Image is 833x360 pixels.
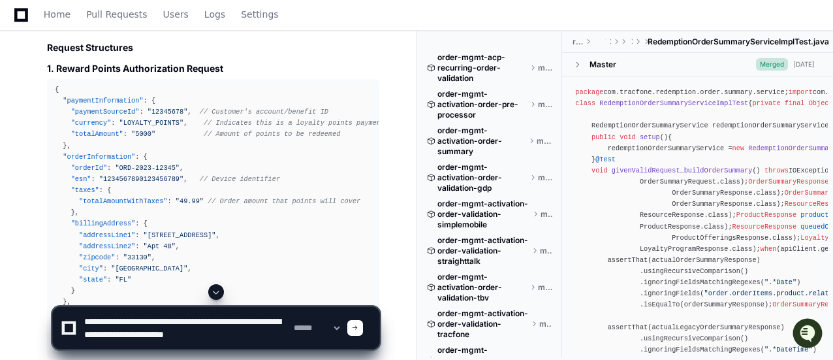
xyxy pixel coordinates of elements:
[47,62,379,75] h3: 1. Reward Points Authorization Request
[79,254,115,261] span: "zipcode"
[589,59,616,70] div: Master
[732,223,797,231] span: ResourceResponse
[144,97,148,105] span: :
[595,155,616,163] span: @Test
[538,99,552,110] span: master
[176,197,204,205] span: "49.99"
[79,231,135,239] span: "addressLine1"
[538,282,552,293] span: master
[107,164,111,172] span: :
[71,208,75,216] span: }
[538,63,552,73] span: master
[575,99,595,107] span: class
[187,265,191,272] span: ,
[119,119,184,127] span: "LOYALTY_POINTS"
[573,37,582,47] span: redemption-order-summary
[437,272,527,303] span: order-mgmt-activation-order-validation-tbv
[44,97,214,110] div: Start new chat
[620,133,636,141] span: void
[168,197,172,205] span: :
[648,37,829,47] span: RedemptionOrderSummaryServiceImplTest.java
[640,133,660,141] span: setup
[793,59,815,69] div: [DATE]
[71,119,112,127] span: "currency"
[204,119,385,127] span: // Indicates this is a loyalty points payment
[99,175,183,183] span: "1234567890123456789"
[99,186,103,194] span: :
[71,220,136,227] span: "billingAddress"
[437,235,529,267] span: order-mgmt-activation-order-validation-straighttalk
[107,186,111,194] span: {
[75,208,79,216] span: ,
[71,175,91,183] span: "esn"
[63,142,67,150] span: }
[437,89,527,120] span: order-mgmt-activation-order-pre-processor
[13,97,37,121] img: 1756235613930-3d25f9e4-fa56-45dd-b3ad-e072dfbd1548
[575,88,603,96] span: package
[107,276,111,284] span: :
[71,186,99,194] span: "taxes"
[764,278,796,286] span: ".*Date"
[183,119,187,127] span: ,
[208,197,360,205] span: // Order amount that points will cover
[748,178,828,186] span: OrderSummaryResponse
[79,276,107,284] span: "state"
[540,246,552,256] span: master
[71,164,107,172] span: "orderId"
[180,164,183,172] span: ,
[791,317,826,352] iframe: Open customer support
[761,245,777,253] span: when
[151,254,155,261] span: ,
[44,10,71,18] span: Home
[222,101,238,117] button: Start new chat
[187,108,191,116] span: ,
[437,199,530,230] span: order-mgmt-activation-order-validation-simplemobile
[538,172,552,183] span: master
[204,130,340,138] span: // Amount of points to be redeemed
[86,10,147,18] span: Pull Requests
[111,119,115,127] span: :
[123,254,151,261] span: "33130"
[736,211,796,219] span: ProductResponse
[123,130,127,138] span: :
[200,108,328,116] span: // Customer's account/benefit ID
[135,242,139,250] span: :
[135,220,139,227] span: :
[144,220,148,227] span: {
[13,52,238,73] div: Welcome
[204,10,225,18] span: Logs
[135,231,139,239] span: :
[103,265,107,272] span: :
[660,133,668,141] span: ()
[752,167,760,174] span: ()
[79,265,103,272] span: "city"
[144,231,216,239] span: "[STREET_ADDRESS]"
[151,97,155,105] span: {
[55,86,59,93] span: {
[63,97,143,105] span: "paymentInformation"
[111,265,187,272] span: "[GEOGRAPHIC_DATA]"
[13,13,39,39] img: PlayerZero
[92,137,158,147] a: Powered byPylon
[115,164,180,172] span: "ORD-2023-12345"
[71,130,123,138] span: "totalAmount"
[63,153,135,161] span: "orderInformation"
[144,153,148,161] span: {
[183,175,187,183] span: ,
[139,108,143,116] span: :
[756,58,788,71] span: Merged
[215,231,219,239] span: ,
[437,162,527,193] span: order-mgmt-activation-order-validation-gdp
[541,209,553,220] span: master
[148,108,188,116] span: "12345678"
[752,99,780,107] span: private
[764,167,789,174] span: throws
[144,242,176,250] span: "Apt 4B"
[785,99,805,107] span: final
[79,242,135,250] span: "addressLine2"
[115,276,131,284] span: "FL"
[163,10,189,18] span: Users
[67,142,71,150] span: ,
[131,130,155,138] span: "5000"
